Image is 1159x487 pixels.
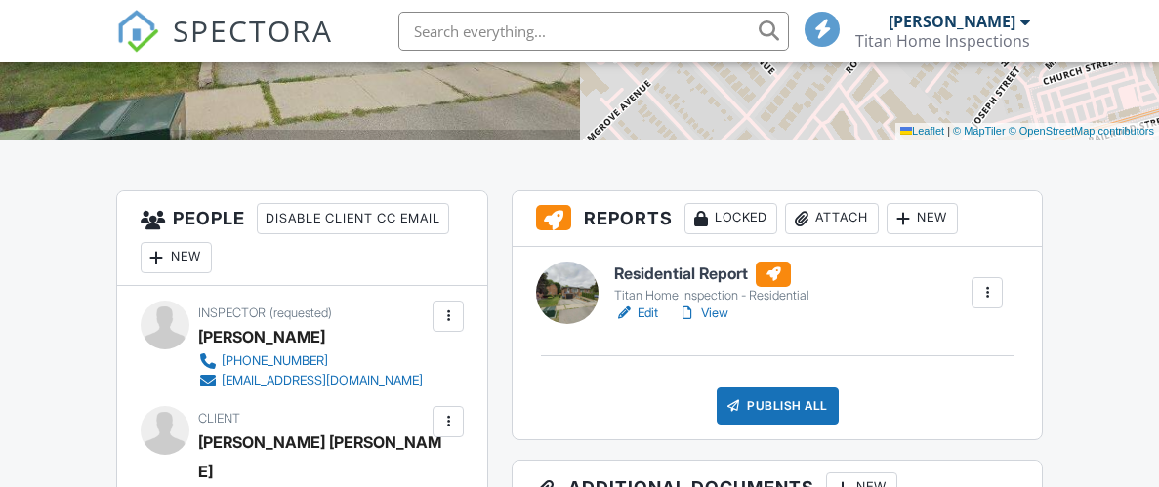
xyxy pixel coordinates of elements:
div: [PERSON_NAME] [PERSON_NAME] [198,427,444,486]
div: [PERSON_NAME] [889,12,1015,31]
a: SPECTORA [116,26,333,67]
span: (requested) [269,305,332,320]
a: View [678,304,728,323]
div: [PHONE_NUMBER] [222,353,328,369]
h3: Reports [513,191,1042,247]
a: © MapTiler [953,125,1006,137]
div: Publish All [717,387,839,425]
a: Edit [614,304,658,323]
input: Search everything... [398,12,789,51]
span: Inspector [198,305,266,320]
img: The Best Home Inspection Software - Spectora [116,10,159,53]
a: Residential Report Titan Home Inspection - Residential [614,262,809,304]
h6: Residential Report [614,262,809,287]
div: New [141,242,212,273]
a: [EMAIL_ADDRESS][DOMAIN_NAME] [198,371,423,390]
h3: People [117,191,488,286]
div: Locked [684,203,777,234]
div: Disable Client CC Email [257,203,449,234]
a: [PHONE_NUMBER] [198,351,423,371]
div: [EMAIL_ADDRESS][DOMAIN_NAME] [222,373,423,388]
span: SPECTORA [173,10,333,51]
span: Client [198,411,240,426]
div: Titan Home Inspection - Residential [614,288,809,304]
div: New [887,203,958,234]
a: Leaflet [900,125,944,137]
div: Attach [785,203,879,234]
span: | [947,125,950,137]
div: Titan Home Inspections [855,31,1030,51]
a: © OpenStreetMap contributors [1009,125,1154,137]
div: [PERSON_NAME] [198,322,325,351]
